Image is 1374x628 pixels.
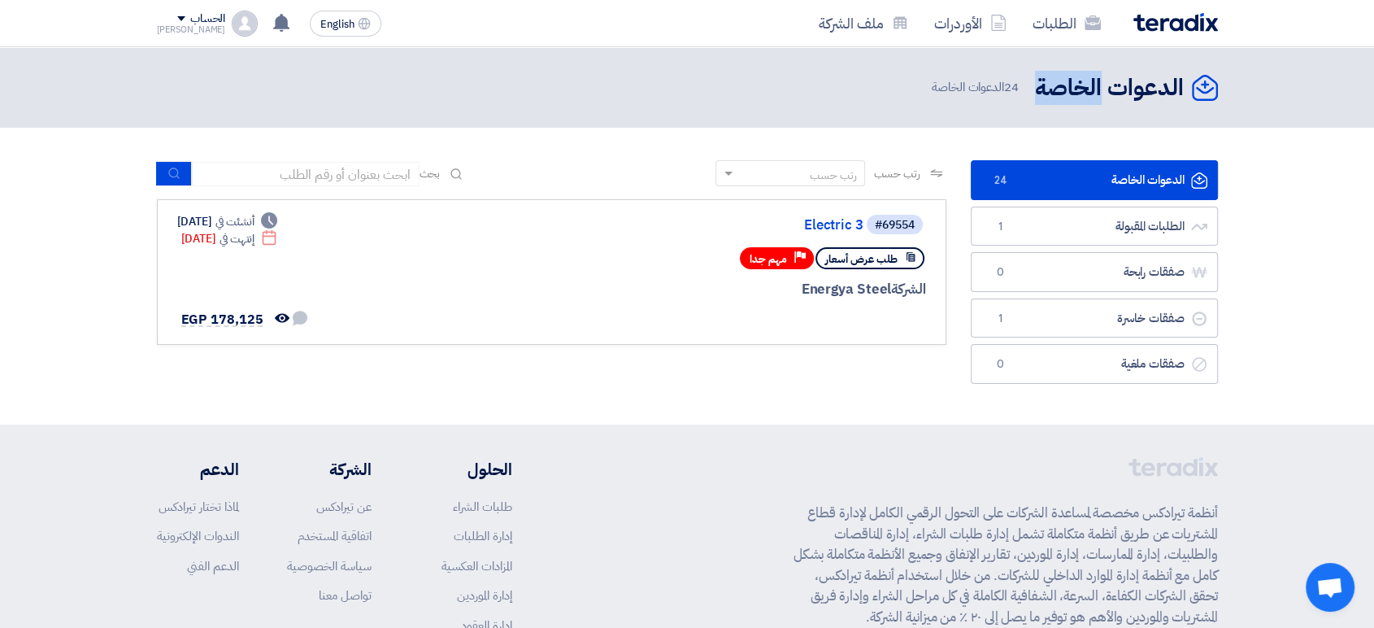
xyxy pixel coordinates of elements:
div: [DATE] [177,213,278,230]
div: [DATE] [181,230,278,247]
a: عن تيرادكس [316,498,372,516]
span: رتب حسب [873,165,920,182]
a: سياسة الخصوصية [287,557,372,575]
a: الدعوات الخاصة24 [971,160,1218,200]
a: صفقات ملغية0 [971,344,1218,384]
span: English [320,19,354,30]
input: ابحث بعنوان أو رقم الطلب [192,162,420,186]
a: الطلبات المقبولة1 [971,207,1218,246]
div: [PERSON_NAME] [157,25,226,34]
div: #69554 [875,220,915,231]
a: ملف الشركة [806,4,921,42]
a: تواصل معنا [319,587,372,604]
span: الشركة [891,279,926,299]
p: أنظمة تيرادكس مخصصة لمساعدة الشركات على التحول الرقمي الكامل لإدارة قطاع المشتريات عن طريق أنظمة ... [794,503,1218,627]
a: صفقات خاسرة1 [971,299,1218,338]
div: الحساب [190,12,225,26]
span: 1 [991,219,1011,235]
span: أنشئت في [215,213,254,230]
a: الأوردرات [921,4,1020,42]
a: طلبات الشراء [453,498,512,516]
span: الدعوات الخاصة [932,78,1021,97]
a: إدارة الموردين [457,587,512,604]
a: الندوات الإلكترونية [157,527,239,545]
button: English [310,11,381,37]
span: بحث [420,165,441,182]
li: الحلول [420,457,512,482]
a: اتفاقية المستخدم [298,527,372,545]
span: 0 [991,264,1011,281]
a: Electric 3 [538,218,863,233]
a: الدعم الفني [187,557,239,575]
a: الطلبات [1020,4,1114,42]
div: Energya Steel [535,279,926,300]
a: المزادات العكسية [441,557,512,575]
img: Teradix logo [1133,13,1218,32]
img: profile_test.png [232,11,258,37]
span: EGP 178,125 [181,310,263,329]
li: الشركة [287,457,372,482]
div: رتب حسب [809,167,856,184]
h2: الدعوات الخاصة [1035,72,1184,104]
a: صفقات رابحة0 [971,252,1218,292]
span: 24 [1004,78,1019,96]
span: مهم جدا [750,251,787,267]
span: 1 [991,311,1011,327]
div: دردشة مفتوحة [1306,563,1354,612]
span: 0 [991,356,1011,373]
li: الدعم [157,457,239,482]
a: إدارة الطلبات [454,527,512,545]
span: 24 [991,172,1011,189]
a: لماذا تختار تيرادكس [159,498,239,516]
span: طلب عرض أسعار [825,251,898,267]
span: إنتهت في [220,230,254,247]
